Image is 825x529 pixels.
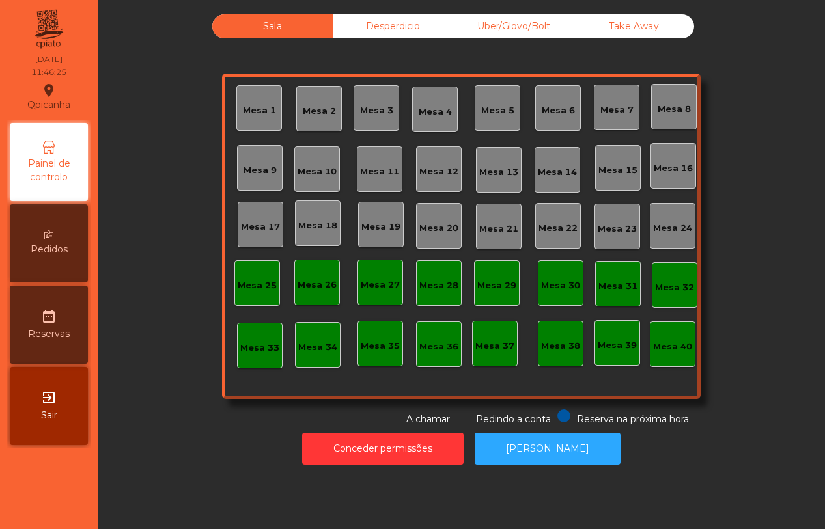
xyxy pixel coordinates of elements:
[361,340,400,353] div: Mesa 35
[541,279,580,292] div: Mesa 30
[333,14,453,38] div: Desperdicio
[475,340,514,353] div: Mesa 37
[538,166,577,179] div: Mesa 14
[41,83,57,98] i: location_on
[31,66,66,78] div: 11:46:25
[653,222,692,235] div: Mesa 24
[41,308,57,324] i: date_range
[33,7,64,52] img: qpiato
[298,278,337,292] div: Mesa 26
[244,164,277,177] div: Mesa 9
[541,340,580,353] div: Mesa 38
[479,166,518,179] div: Mesa 13
[598,223,637,236] div: Mesa 23
[479,223,518,236] div: Mesa 21
[303,105,336,118] div: Mesa 2
[361,278,400,292] div: Mesa 27
[238,279,277,292] div: Mesa 25
[598,280,637,293] div: Mesa 31
[653,340,692,353] div: Mesa 40
[361,221,400,234] div: Mesa 19
[419,105,452,118] div: Mesa 4
[298,219,337,232] div: Mesa 18
[302,433,464,465] button: Conceder permissões
[406,413,450,425] span: A chamar
[13,157,85,184] span: Painel de controlo
[655,281,694,294] div: Mesa 32
[598,164,637,177] div: Mesa 15
[240,342,279,355] div: Mesa 33
[658,103,691,116] div: Mesa 8
[41,409,57,422] span: Sair
[538,222,578,235] div: Mesa 22
[475,433,621,465] button: [PERSON_NAME]
[28,327,70,341] span: Reservas
[298,341,337,354] div: Mesa 34
[360,165,399,178] div: Mesa 11
[577,413,689,425] span: Reserva na próxima hora
[477,279,516,292] div: Mesa 29
[419,222,458,235] div: Mesa 20
[27,81,70,113] div: Qpicanha
[476,413,551,425] span: Pedindo a conta
[419,165,458,178] div: Mesa 12
[298,165,337,178] div: Mesa 10
[31,243,68,256] span: Pedidos
[419,279,458,292] div: Mesa 28
[360,104,393,117] div: Mesa 3
[41,390,57,405] i: exit_to_app
[419,340,458,353] div: Mesa 36
[453,14,574,38] div: Uber/Glovo/Bolt
[542,104,575,117] div: Mesa 6
[35,53,63,65] div: [DATE]
[600,103,634,116] div: Mesa 7
[481,104,514,117] div: Mesa 5
[598,339,637,352] div: Mesa 39
[241,221,280,234] div: Mesa 17
[243,104,276,117] div: Mesa 1
[574,14,694,38] div: Take Away
[654,162,693,175] div: Mesa 16
[212,14,333,38] div: Sala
